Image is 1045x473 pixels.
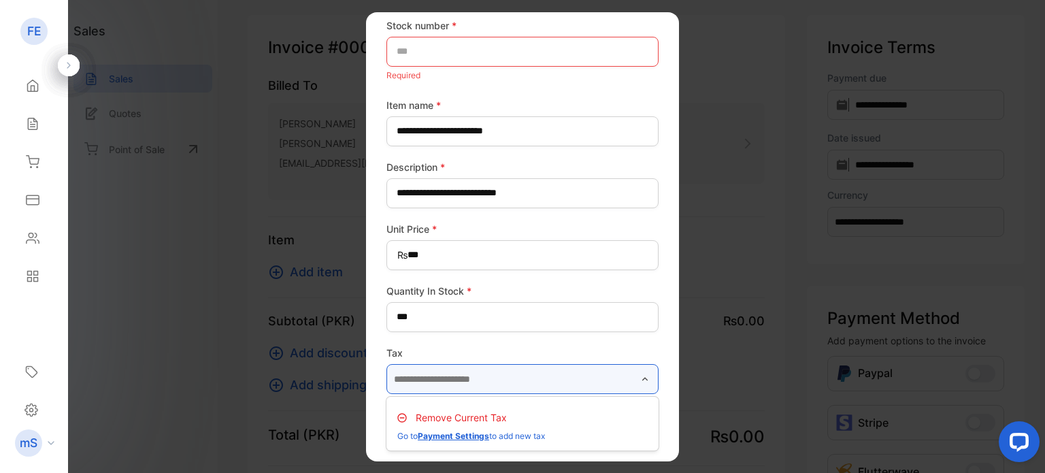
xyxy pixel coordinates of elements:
label: Description [386,159,659,174]
span: Payment Settings [418,431,489,441]
label: Item name [386,97,659,112]
p: Go to to add new tax [395,430,545,442]
label: Unit Price [386,221,659,235]
p: Required [386,66,659,84]
p: FE [27,22,42,40]
iframe: LiveChat chat widget [988,416,1045,473]
p: mS [20,434,37,452]
label: Quantity In Stock [386,283,659,297]
label: Tax [386,345,659,359]
label: Stock number [386,18,659,32]
span: ₨ [397,248,408,262]
p: Remove Current Tax [416,410,507,425]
